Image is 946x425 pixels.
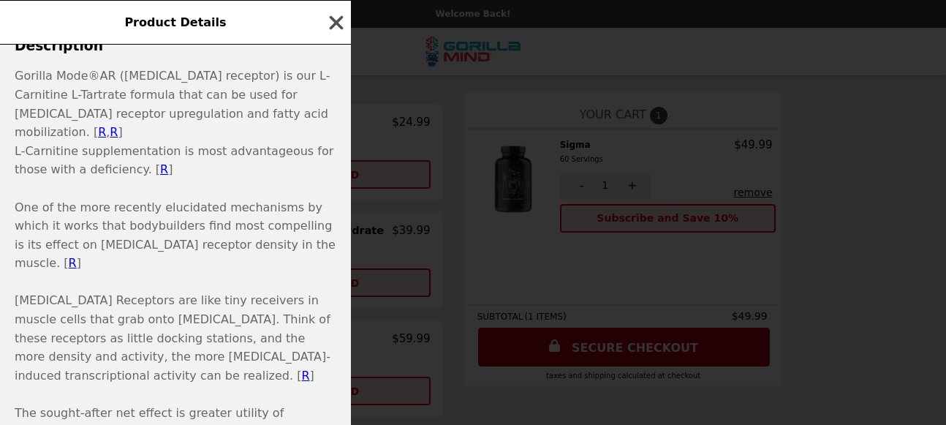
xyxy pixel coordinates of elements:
a: R [110,125,118,139]
a: R [69,256,77,270]
span: ® [88,69,100,83]
a: R [301,369,309,383]
span: Product Details [124,15,226,29]
p: Gorilla Mode AR ([MEDICAL_DATA] receptor) is our L-Carnitine L-Tartrate formula that can be used ... [15,67,336,141]
a: R [98,125,106,139]
a: R [160,162,168,176]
